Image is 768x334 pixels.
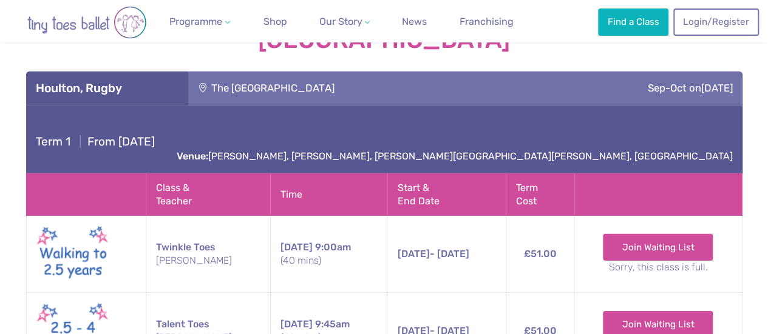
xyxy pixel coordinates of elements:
small: (40 mins) [280,254,378,267]
img: tiny toes ballet [14,6,160,39]
a: Find a Class [598,8,668,35]
td: Twinkle Toes [146,216,270,293]
a: Join Waiting List [603,234,713,261]
span: Franchising [460,16,514,27]
a: Shop [259,10,292,34]
img: Walking to Twinkle New (May 2025) [36,223,109,285]
a: Our Story [314,10,375,34]
span: Term 1 [36,135,70,149]
th: Start & End Date [387,173,506,216]
h4: From [DATE] [36,135,155,149]
span: Programme [169,16,222,27]
th: Time [270,173,387,216]
div: The [GEOGRAPHIC_DATA] [188,72,520,105]
th: Class & Teacher [146,173,270,216]
a: Login/Register [673,8,758,35]
span: [DATE] [701,82,733,94]
span: Shop [263,16,287,27]
span: [DATE] [280,241,313,253]
span: | [73,135,87,149]
strong: Venue: [177,150,208,162]
td: £51.00 [506,216,574,293]
small: Sorry, this class is full. [584,261,732,274]
strong: [GEOGRAPHIC_DATA] [26,27,743,53]
a: Programme [165,10,235,34]
span: [DATE] [397,248,429,259]
small: [PERSON_NAME] [156,254,260,267]
td: 9:00am [270,216,387,293]
span: [DATE] [280,318,313,330]
th: Term Cost [506,173,574,216]
a: News [397,10,432,34]
a: Franchising [455,10,518,34]
div: Sep-Oct on [520,72,742,105]
h3: Houlton, Rugby [36,81,178,96]
span: - [DATE] [397,248,469,259]
a: Venue:[PERSON_NAME], [PERSON_NAME], [PERSON_NAME][GEOGRAPHIC_DATA][PERSON_NAME], [GEOGRAPHIC_DATA] [177,150,733,162]
span: News [402,16,427,27]
span: Our Story [319,16,362,27]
